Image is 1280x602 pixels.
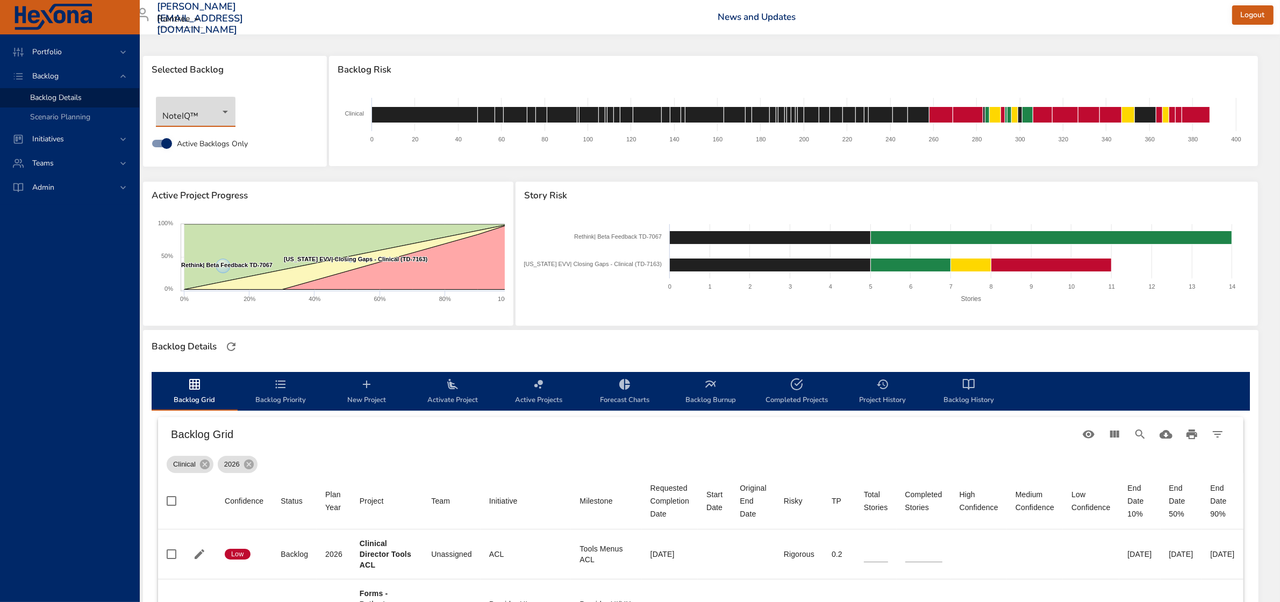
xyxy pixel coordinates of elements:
span: Milestone [580,494,633,507]
b: Clinical Director Tools ACL [360,539,411,569]
div: [DATE] [650,549,689,560]
span: Active Projects [502,378,575,406]
div: 0.2 [832,549,847,560]
div: [DATE] [1169,549,1193,560]
div: Tools Menus ACL [580,543,633,565]
text: 13 [1189,283,1195,290]
div: Table Toolbar [158,417,1243,451]
div: Low Confidence [1071,488,1110,514]
div: Unassigned [431,549,471,560]
text: 120 [627,136,637,142]
div: ACL [489,549,563,560]
text: 0% [180,296,189,302]
text: 320 [1059,136,1068,142]
div: End Date 90% [1211,482,1235,520]
span: Forecast Charts [588,378,661,406]
text: 12 [1149,283,1155,290]
div: Initiative [489,494,518,507]
div: Sort [580,494,612,507]
span: 2026 [218,459,246,470]
span: Backlog Priority [244,378,317,406]
span: Project [360,494,414,507]
text: 1 [708,283,711,290]
span: Backlog Burnup [674,378,747,406]
div: Sort [489,494,518,507]
div: Sort [706,488,723,514]
span: Teams [24,158,62,168]
button: Download CSV [1153,421,1179,447]
text: 11 [1109,283,1115,290]
text: 2 [748,283,752,290]
div: Confidence [225,494,263,507]
span: Clinical [167,459,202,470]
text: 20% [244,296,255,302]
button: Refresh Page [223,339,239,355]
div: Clinical [167,456,213,473]
text: Rethink| Beta Feedback TD-7067 [181,262,273,268]
div: Start Date [706,488,723,514]
img: Hexona [13,4,94,31]
span: Active Backlogs Only [177,138,248,149]
span: Backlog [24,71,67,81]
span: Project History [846,378,919,406]
text: 140 [670,136,680,142]
button: View Columns [1102,421,1127,447]
span: Requested Completion Date [650,482,689,520]
div: Sort [281,494,303,507]
div: Original End Date [740,482,766,520]
text: 80% [439,296,451,302]
span: New Project [330,378,403,406]
div: Backlog [281,549,308,560]
text: 180 [756,136,766,142]
span: Status [281,494,308,507]
text: 340 [1102,136,1112,142]
text: Rethink| Beta Feedback TD-7067 [574,233,662,240]
text: 280 [972,136,982,142]
span: Admin [24,182,63,192]
div: Sort [360,494,384,507]
div: Raintree [157,11,203,28]
span: High Confidence [960,488,998,514]
div: NoteIQ™ [156,97,235,127]
span: Low [225,549,251,559]
div: Team [431,494,450,507]
div: End Date 50% [1169,482,1193,520]
div: Plan Year [325,488,342,514]
div: [DATE] [1128,549,1152,560]
div: Backlog Details [148,338,220,355]
text: 380 [1188,136,1198,142]
div: TP [832,494,841,507]
span: Active Project Progress [152,190,505,201]
text: 10 [1068,283,1075,290]
text: 100 [583,136,593,142]
text: 200 [799,136,809,142]
text: 3 [789,283,792,290]
h3: [PERSON_NAME][EMAIL_ADDRESS][DOMAIN_NAME] [157,1,244,36]
span: Completed Projects [760,378,833,406]
div: Sort [325,488,342,514]
span: Backlog History [932,378,1005,406]
button: Print [1179,421,1205,447]
div: Total Stories [864,488,888,514]
div: Sort [431,494,450,507]
div: Sort [225,494,263,507]
text: 360 [1145,136,1155,142]
span: Selected Backlog [152,64,318,75]
div: backlog-tab [152,372,1250,411]
div: Milestone [580,494,612,507]
span: Story Risk [524,190,1250,201]
text: 80 [542,136,548,142]
span: Team [431,494,471,507]
div: Sort [905,488,942,514]
div: 2026 [218,456,258,473]
button: Logout [1232,5,1274,25]
text: 220 [842,136,852,142]
text: 260 [929,136,939,142]
text: 300 [1016,136,1025,142]
button: Edit Project Details [191,546,208,562]
text: 0 [668,283,671,290]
